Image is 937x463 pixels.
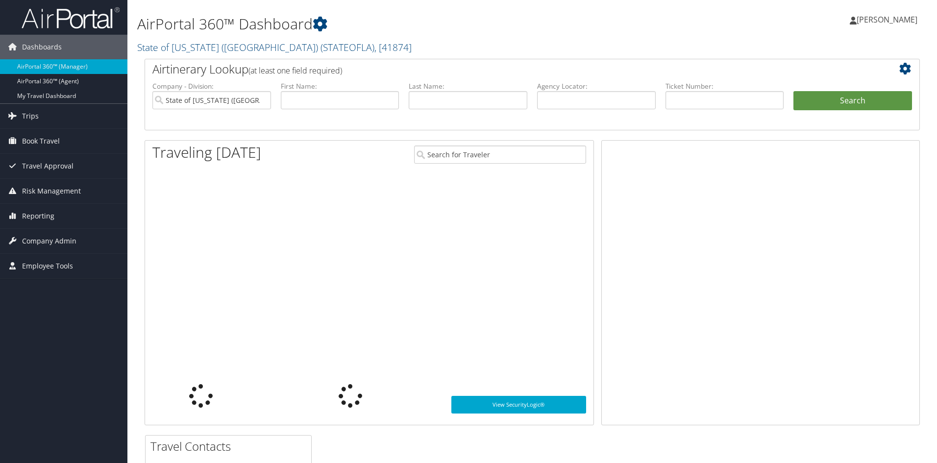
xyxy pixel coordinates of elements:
[150,438,311,455] h2: Travel Contacts
[666,81,784,91] label: Ticket Number:
[22,104,39,128] span: Trips
[137,41,412,54] a: State of [US_STATE] ([GEOGRAPHIC_DATA])
[152,142,261,163] h1: Traveling [DATE]
[152,61,847,77] h2: Airtinerary Lookup
[537,81,656,91] label: Agency Locator:
[793,91,912,111] button: Search
[152,81,271,91] label: Company - Division:
[248,65,342,76] span: (at least one field required)
[857,14,917,25] span: [PERSON_NAME]
[22,254,73,278] span: Employee Tools
[22,204,54,228] span: Reporting
[414,146,586,164] input: Search for Traveler
[451,396,586,414] a: View SecurityLogic®
[22,35,62,59] span: Dashboards
[22,6,120,29] img: airportal-logo.png
[22,179,81,203] span: Risk Management
[22,129,60,153] span: Book Travel
[22,229,76,253] span: Company Admin
[374,41,412,54] span: , [ 41874 ]
[137,14,664,34] h1: AirPortal 360™ Dashboard
[321,41,374,54] span: ( STATEOFLA )
[281,81,399,91] label: First Name:
[22,154,74,178] span: Travel Approval
[409,81,527,91] label: Last Name:
[850,5,927,34] a: [PERSON_NAME]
